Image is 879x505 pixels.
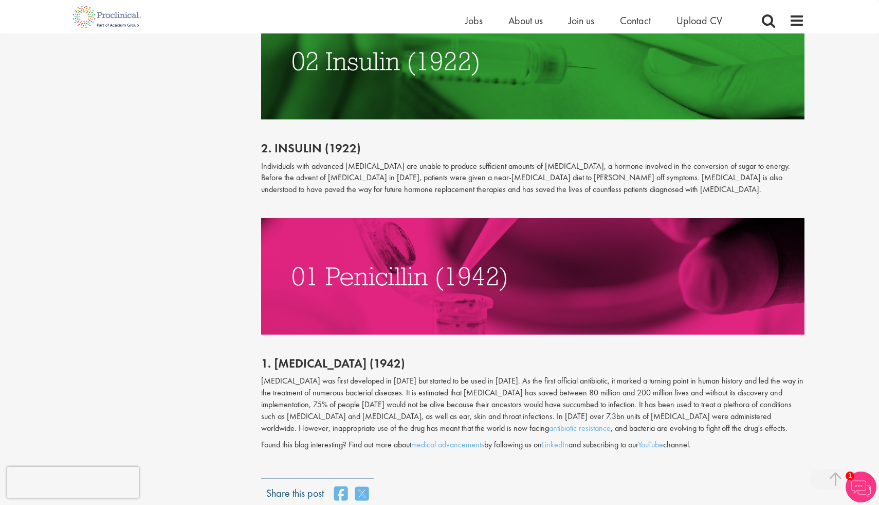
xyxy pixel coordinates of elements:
[465,14,483,27] a: Jobs
[620,14,651,27] a: Contact
[261,218,805,335] img: PENICILLIN (1942)
[846,472,876,502] img: Chatbot
[334,486,347,501] a: share on facebook
[846,472,854,480] span: 1
[638,439,663,450] a: YouTube
[7,467,139,498] iframe: reCAPTCHA
[676,14,722,27] a: Upload CV
[261,375,805,434] p: [MEDICAL_DATA] was first developed in [DATE] but started to be used in [DATE]. As the first offic...
[549,423,611,433] a: antibiotic resistance
[508,14,543,27] a: About us
[355,486,369,501] a: share on twitter
[266,486,324,493] label: Share this post
[411,439,484,450] a: medical advancements
[569,14,594,27] a: Join us
[261,142,805,155] h2: 2. Insulin (1922)
[261,3,805,119] img: INSULIN (1922)
[542,439,569,450] a: LinkedIn
[261,439,805,451] p: Found this blog interesting? Find out more about by following us on and subscribing to our channel.
[261,161,805,196] p: Individuals with advanced [MEDICAL_DATA] are unable to produce sufficient amounts of [MEDICAL_DAT...
[261,357,805,370] h2: 1. [MEDICAL_DATA] (1942)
